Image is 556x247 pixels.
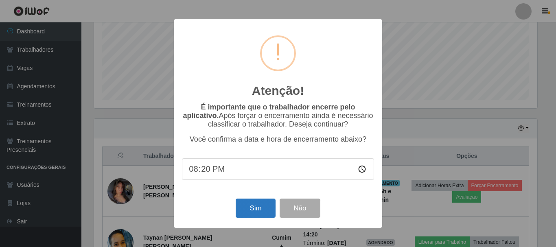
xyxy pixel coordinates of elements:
p: Você confirma a data e hora de encerramento abaixo? [182,135,374,144]
button: Sim [236,199,275,218]
h2: Atenção! [252,83,304,98]
b: É importante que o trabalhador encerre pelo aplicativo. [183,103,355,120]
p: Após forçar o encerramento ainda é necessário classificar o trabalhador. Deseja continuar? [182,103,374,129]
button: Não [280,199,320,218]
